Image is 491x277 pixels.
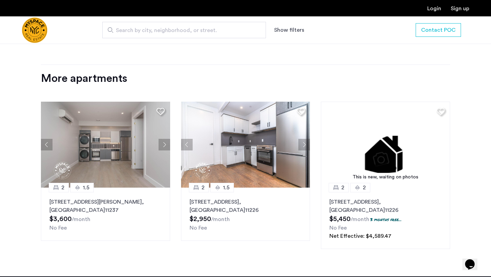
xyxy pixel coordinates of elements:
span: 1.5 [223,184,229,192]
img: 1997_638555300097058453.jpeg [181,102,310,188]
sub: /month [72,217,90,222]
button: Show or hide filters [274,26,304,34]
div: More apartments [41,72,450,85]
div: This is new, waiting on photos [324,174,447,181]
img: 1.gif [321,102,450,188]
a: 21.5[STREET_ADDRESS][PERSON_NAME], [GEOGRAPHIC_DATA]11237No Fee [41,188,170,249]
span: $5,450 [329,216,351,222]
button: Previous apartment [41,139,53,150]
p: [STREET_ADDRESS][PERSON_NAME] 11237 [49,198,162,214]
span: No Fee [49,225,67,231]
span: $3,600 [49,216,72,222]
a: Cazamio Logo [22,17,47,43]
span: 2 [341,184,344,192]
a: 21.5[STREET_ADDRESS], [GEOGRAPHIC_DATA]11226No Fee [181,188,310,249]
input: Apartment Search [102,22,266,38]
img: 1997_638300498965659405.png [41,102,170,188]
button: Previous apartment [181,139,193,150]
span: No Fee [329,225,347,231]
a: Registration [451,6,469,11]
sub: /month [351,217,369,222]
span: Contact POC [421,26,456,34]
sub: /month [211,217,230,222]
span: $2,950 [190,216,211,222]
button: Next apartment [298,139,310,150]
p: 3 months free... [370,217,402,222]
span: No Fee [190,225,207,231]
span: 2 [61,184,64,192]
span: 2 [202,184,205,192]
a: 22[STREET_ADDRESS], [GEOGRAPHIC_DATA]112263 months free...No FeeNet Effective: $4,589.47 [321,188,450,249]
a: Login [427,6,441,11]
a: This is new, waiting on photos [321,102,450,188]
span: Net Effective: $4,589.47 [329,233,391,239]
p: [STREET_ADDRESS] 11226 [190,198,302,214]
button: Next apartment [159,139,170,150]
span: 1.5 [83,184,89,192]
iframe: chat widget [462,250,484,270]
p: [STREET_ADDRESS] 11226 [329,198,442,214]
span: Search by city, neighborhood, or street. [116,26,247,34]
span: 2 [363,184,366,192]
button: button [416,23,461,37]
img: logo [22,17,47,43]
